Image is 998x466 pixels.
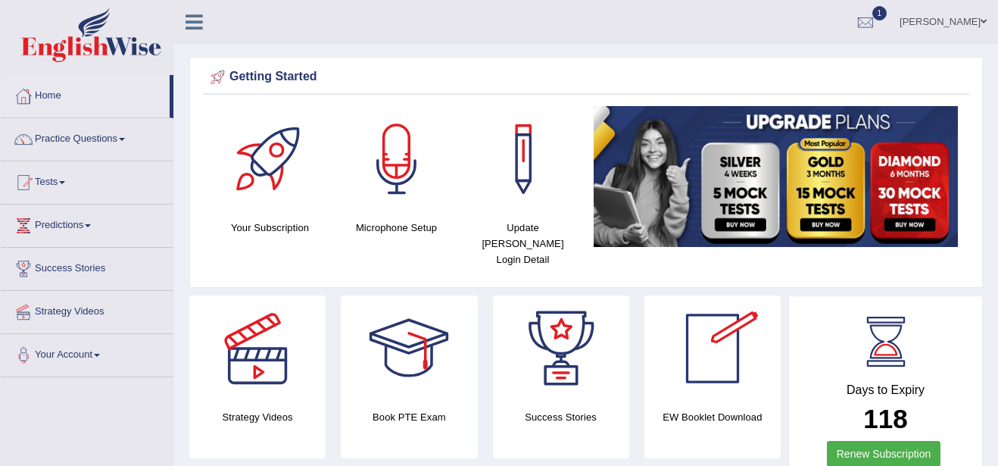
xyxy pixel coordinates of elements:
[207,66,965,89] div: Getting Started
[1,118,173,156] a: Practice Questions
[1,291,173,329] a: Strategy Videos
[189,409,326,425] h4: Strategy Videos
[1,205,173,242] a: Predictions
[1,75,170,113] a: Home
[594,106,958,247] img: small5.jpg
[493,409,629,425] h4: Success Stories
[872,6,887,20] span: 1
[806,383,965,397] h4: Days to Expiry
[341,409,477,425] h4: Book PTE Exam
[1,248,173,286] a: Success Stories
[467,220,579,267] h4: Update [PERSON_NAME] Login Detail
[1,161,173,199] a: Tests
[214,220,326,236] h4: Your Subscription
[863,404,907,433] b: 118
[644,409,781,425] h4: EW Booklet Download
[341,220,452,236] h4: Microphone Setup
[1,334,173,372] a: Your Account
